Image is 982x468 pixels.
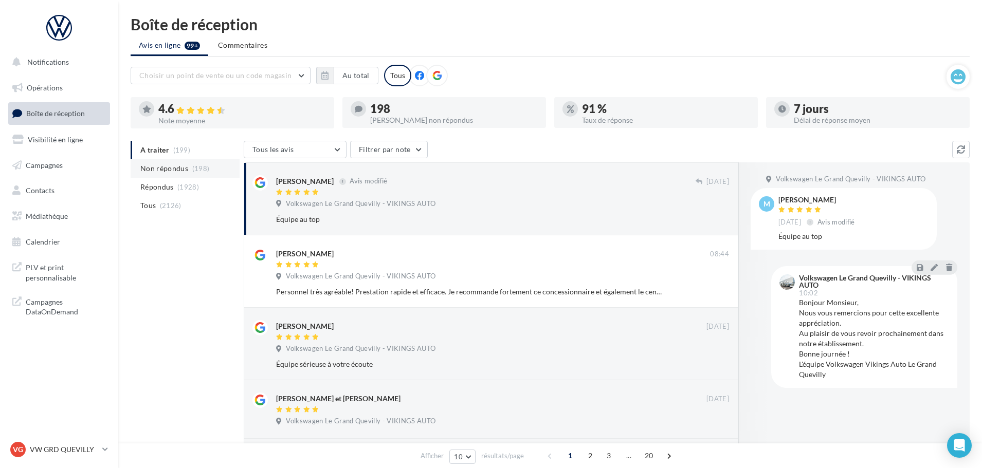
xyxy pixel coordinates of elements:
div: Taux de réponse [582,117,750,124]
div: 7 jours [794,103,961,115]
div: 4.6 [158,103,326,115]
a: Opérations [6,77,112,99]
span: 3 [601,447,617,464]
div: [PERSON_NAME] [276,176,334,186]
span: Tous [140,200,156,211]
span: [DATE] [706,177,729,186]
span: Boîte de réception [26,109,85,118]
div: [PERSON_NAME] et [PERSON_NAME] [276,394,401,404]
span: 1 [562,447,578,464]
span: Volkswagen Le Grand Quevilly - VIKINGS AUTO [286,417,435,426]
span: [DATE] [778,218,801,227]
span: Avis modifié [817,218,855,226]
span: (1928) [177,183,199,191]
span: Tous les avis [252,145,294,154]
span: Notifications [27,58,69,66]
span: Calendrier [26,237,60,246]
div: [PERSON_NAME] [276,321,334,331]
div: Open Intercom Messenger [947,433,972,458]
p: VW GRD QUEVILLY [30,444,98,455]
span: Volkswagen Le Grand Quevilly - VIKINGS AUTO [286,344,435,353]
span: PLV et print personnalisable [26,260,106,283]
a: Boîte de réception [6,102,112,124]
a: PLV et print personnalisable [6,256,112,287]
span: 10 [454,453,463,461]
span: Répondus [140,182,174,192]
span: Campagnes [26,160,63,169]
a: Contacts [6,180,112,201]
span: résultats/page [481,451,524,461]
span: (198) [192,164,210,173]
span: Non répondus [140,163,188,174]
div: [PERSON_NAME] [778,196,857,203]
span: Contacts [26,186,54,195]
a: Calendrier [6,231,112,253]
span: VG [13,444,23,455]
span: Visibilité en ligne [28,135,83,144]
span: 08:44 [710,250,729,259]
span: Volkswagen Le Grand Quevilly - VIKINGS AUTO [286,272,435,281]
a: Médiathèque [6,205,112,227]
div: Bonjour Monsieur, Nous vous remercions pour cette excellente appréciation. Au plaisir de vous rev... [799,297,949,380]
a: Visibilité en ligne [6,129,112,151]
div: Volkswagen Le Grand Quevilly - VIKINGS AUTO [799,274,947,289]
span: Volkswagen Le Grand Quevilly - VIKINGS AUTO [776,175,925,184]
span: 20 [641,447,658,464]
span: Avis modifié [350,177,387,185]
div: Personnel très agréable! Prestation rapide et efficace. Je recommande fortement ce concessionnair... [276,287,662,297]
div: [PERSON_NAME] [276,249,334,259]
a: Campagnes DataOnDemand [6,291,112,321]
span: Volkswagen Le Grand Quevilly - VIKINGS AUTO [286,199,435,209]
span: (2126) [160,201,181,210]
div: Boîte de réception [131,16,970,32]
span: Commentaires [218,41,267,49]
div: Tous [384,65,411,86]
span: [DATE] [706,395,729,404]
button: Choisir un point de vente ou un code magasin [131,67,311,84]
a: VG VW GRD QUEVILLY [8,440,110,459]
button: Tous les avis [244,141,347,158]
span: 10:02 [799,290,818,296]
div: [PERSON_NAME] non répondus [370,117,538,124]
span: M [763,199,770,209]
span: Afficher [421,451,444,461]
span: 2 [582,447,598,464]
div: Délai de réponse moyen [794,117,961,124]
span: Choisir un point de vente ou un code magasin [139,71,292,80]
div: Équipe au top [276,214,662,224]
span: Médiathèque [26,212,68,220]
div: Équipe sérieuse à votre écoute [276,359,662,369]
button: Au total [316,67,378,84]
span: Opérations [27,83,63,92]
button: 10 [449,450,476,464]
span: [DATE] [706,322,729,331]
div: 91 % [582,103,750,115]
span: Campagnes DataOnDemand [26,295,106,317]
span: ... [621,447,637,464]
div: Note moyenne [158,117,326,124]
button: Notifications [6,51,108,73]
div: Équipe au top [778,231,929,241]
div: 198 [370,103,538,115]
a: Campagnes [6,155,112,176]
button: Au total [334,67,378,84]
button: Filtrer par note [350,141,428,158]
